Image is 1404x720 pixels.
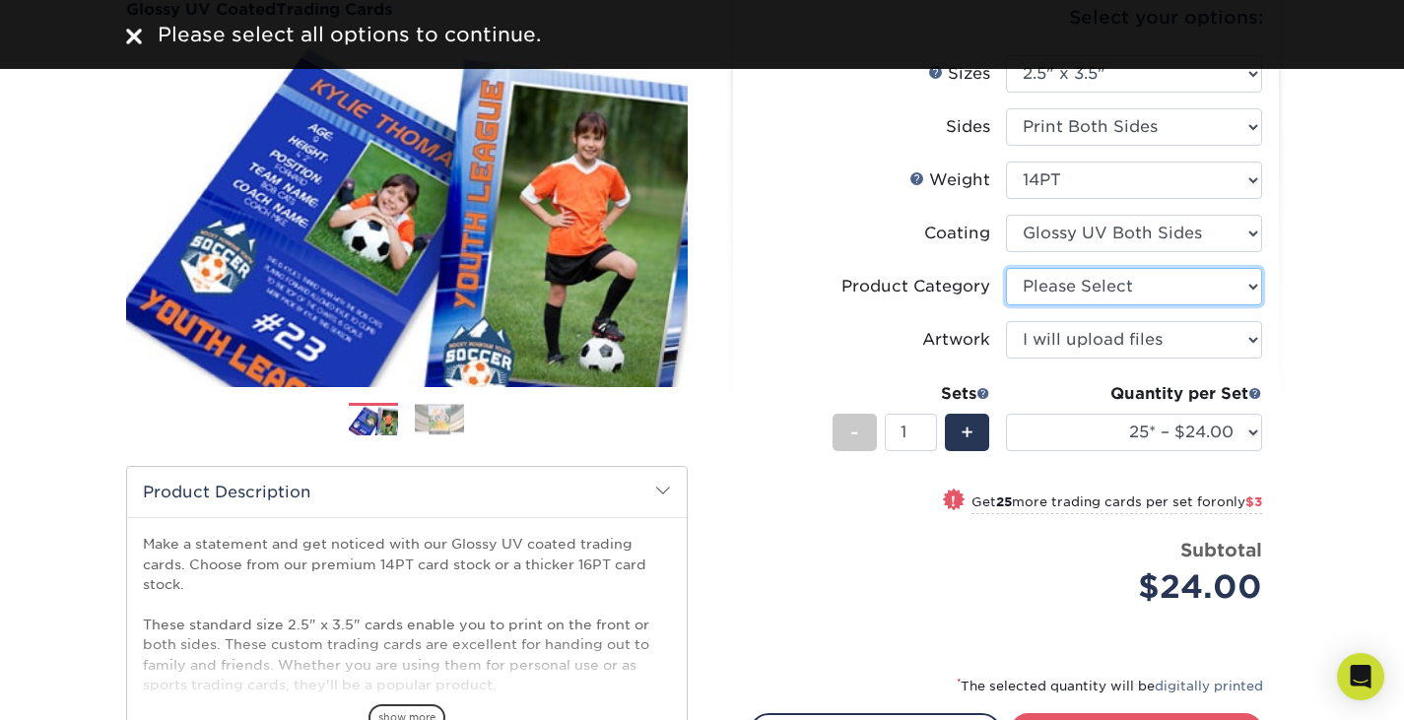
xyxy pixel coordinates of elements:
strong: Subtotal [1180,539,1262,560]
div: Sizes [928,62,990,86]
div: Open Intercom Messenger [1337,653,1384,700]
div: $24.00 [1021,563,1262,611]
div: Quantity per Set [1006,382,1262,406]
div: Weight [909,168,990,192]
div: Coating [924,222,990,245]
div: Sets [833,382,990,406]
iframe: Google Customer Reviews [5,660,167,713]
small: Get more trading cards per set for [971,494,1262,514]
div: Artwork [922,328,990,352]
small: The selected quantity will be [957,679,1263,693]
span: + [961,418,973,447]
span: only [1217,494,1262,509]
img: Trading Cards 01 [349,404,398,438]
span: - [850,418,859,447]
span: $3 [1245,494,1262,509]
span: Please select all options to continue. [158,23,541,46]
strong: 25 [996,494,1012,509]
span: ! [951,491,956,511]
img: Trading Cards 02 [415,404,464,434]
a: digitally printed [1155,679,1263,693]
h2: Product Description [127,467,687,517]
div: Sides [946,115,990,139]
div: Product Category [841,275,990,298]
img: Glossy UV Coated 01 [126,21,688,409]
